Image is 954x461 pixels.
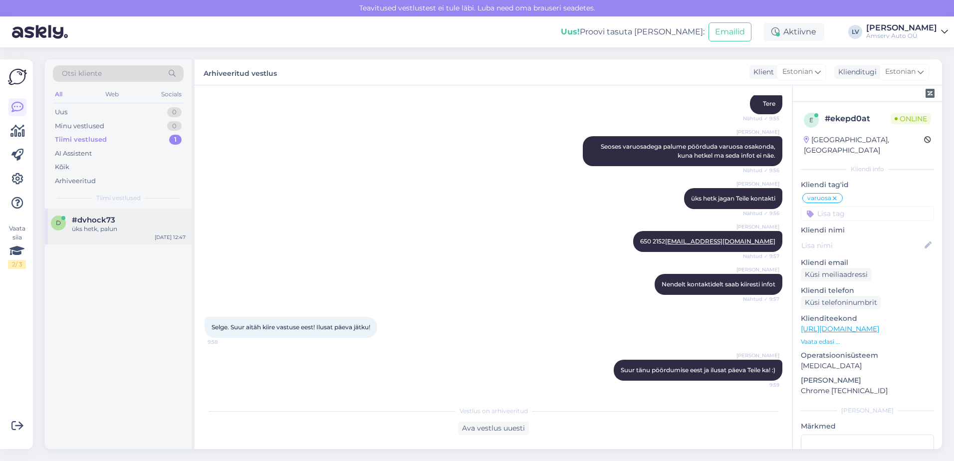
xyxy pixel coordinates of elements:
[801,165,934,174] div: Kliendi info
[742,115,779,122] span: Nähtud ✓ 9:55
[801,285,934,296] p: Kliendi telefon
[801,225,934,235] p: Kliendi nimi
[212,323,370,331] span: Selge. Suur aitäh kiire vastuse eest! Ilusat päeva jätku!
[801,350,934,361] p: Operatsioonisüsteem
[736,223,779,230] span: [PERSON_NAME]
[801,421,934,432] p: Märkmed
[848,25,862,39] div: LV
[155,233,186,241] div: [DATE] 12:47
[208,338,245,346] span: 9:58
[801,406,934,415] div: [PERSON_NAME]
[640,237,775,245] span: 650 2152
[561,26,705,38] div: Proovi tasuta [PERSON_NAME]:
[103,88,121,101] div: Web
[55,121,104,131] div: Minu vestlused
[866,24,948,40] a: [PERSON_NAME]Amserv Auto OÜ
[96,194,141,203] span: Tiimi vestlused
[763,100,775,107] span: Tere
[621,366,775,374] span: Suur tänu pöördumise eest ja ilusat päeva Teile ka! :)
[8,67,27,86] img: Askly Logo
[691,195,775,202] span: üks hetk jagan Teile kontakti
[662,280,775,288] span: Nendelt kontaktidelt saab kiiresti infot
[801,296,881,309] div: Küsi telefoninumbrit
[460,407,528,416] span: Vestlus on arhiveeritud
[885,66,916,77] span: Estonian
[458,422,529,435] div: Ava vestlus uuesti
[72,216,115,225] span: #dvhock73
[804,135,924,156] div: [GEOGRAPHIC_DATA], [GEOGRAPHIC_DATA]
[8,260,26,269] div: 2 / 3
[742,252,779,260] span: Nähtud ✓ 9:57
[801,313,934,324] p: Klienditeekond
[801,324,879,333] a: [URL][DOMAIN_NAME]
[801,337,934,346] p: Vaata edasi ...
[801,240,923,251] input: Lisa nimi
[55,176,96,186] div: Arhiveeritud
[807,195,831,201] span: varuosa
[601,143,777,159] span: Seoses varuosadega palume pöörduda varuosa osakonda, kuna hetkel ma seda infot ei näe.
[825,113,891,125] div: # ekepd0at
[801,206,934,221] input: Lisa tag
[866,24,937,32] div: [PERSON_NAME]
[55,149,92,159] div: AI Assistent
[665,237,775,245] a: [EMAIL_ADDRESS][DOMAIN_NAME]
[167,107,182,117] div: 0
[72,225,186,233] div: üks hetk, palun
[742,381,779,389] span: 9:59
[55,107,67,117] div: Uus
[53,88,64,101] div: All
[204,65,277,79] label: Arhiveeritud vestlus
[561,27,580,36] b: Uus!
[167,121,182,131] div: 0
[926,89,935,98] img: zendesk
[763,23,824,41] div: Aktiivne
[801,386,934,396] p: Chrome [TECHNICAL_ID]
[801,257,934,268] p: Kliendi email
[801,375,934,386] p: [PERSON_NAME]
[55,135,107,145] div: Tiimi vestlused
[55,162,69,172] div: Kõik
[736,180,779,188] span: [PERSON_NAME]
[8,224,26,269] div: Vaata siia
[801,180,934,190] p: Kliendi tag'id
[56,219,61,227] span: d
[742,167,779,174] span: Nähtud ✓ 9:56
[742,210,779,217] span: Nähtud ✓ 9:56
[169,135,182,145] div: 1
[801,361,934,371] p: [MEDICAL_DATA]
[736,266,779,273] span: [PERSON_NAME]
[736,352,779,359] span: [PERSON_NAME]
[709,22,751,41] button: Emailid
[736,128,779,136] span: [PERSON_NAME]
[782,66,813,77] span: Estonian
[809,116,813,124] span: e
[62,68,102,79] span: Otsi kliente
[749,67,774,77] div: Klient
[891,113,931,124] span: Online
[866,32,937,40] div: Amserv Auto OÜ
[159,88,184,101] div: Socials
[834,67,877,77] div: Klienditugi
[801,268,872,281] div: Küsi meiliaadressi
[742,295,779,303] span: Nähtud ✓ 9:57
